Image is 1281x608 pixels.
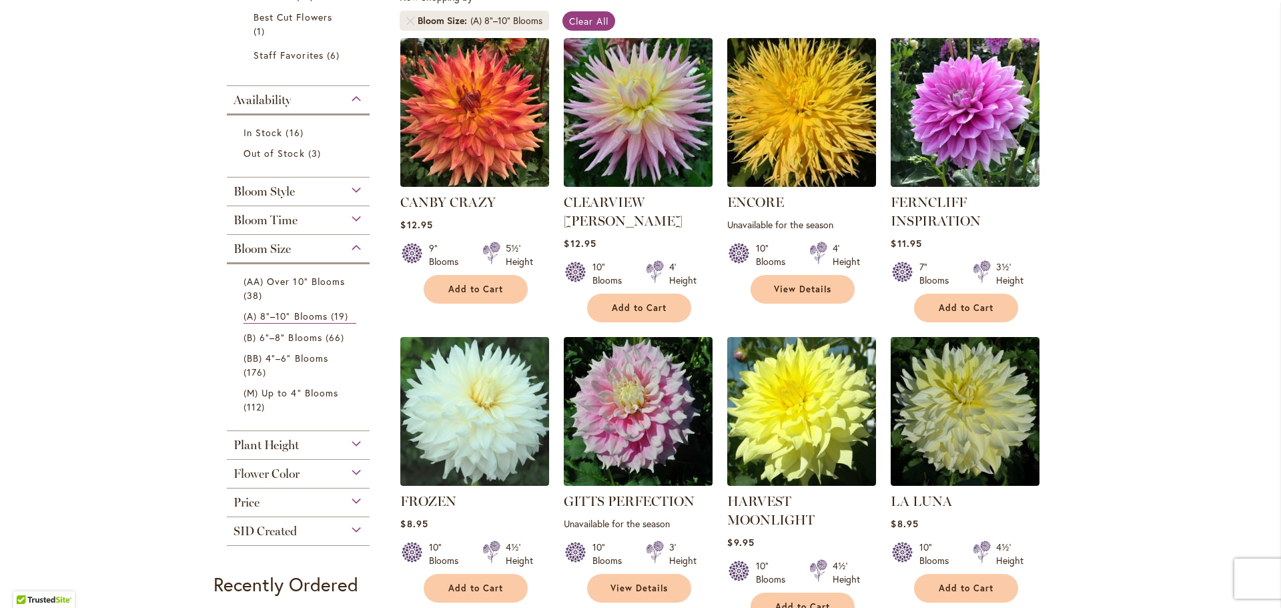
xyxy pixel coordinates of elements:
[919,541,957,567] div: 10" Blooms
[564,493,695,509] a: GITTS PERFECTION
[612,302,667,314] span: Add to Cart
[234,213,298,228] span: Bloom Time
[244,386,338,399] span: (M) Up to 4" Blooms
[833,242,860,268] div: 4' Height
[326,330,348,344] span: 66
[244,126,282,139] span: In Stock
[587,294,691,322] button: Add to Cart
[234,242,291,256] span: Bloom Size
[244,125,356,139] a: In Stock 16
[506,541,533,567] div: 4½' Height
[564,237,596,250] span: $12.95
[244,146,356,160] a: Out of Stock 3
[592,541,630,567] div: 10" Blooms
[244,309,356,324] a: (A) 8"–10" Blooms 19
[727,536,754,549] span: $9.95
[244,331,322,344] span: (B) 6"–8" Blooms
[891,493,952,509] a: LA LUNA
[587,574,691,603] a: View Details
[244,352,328,364] span: (BB) 4"–6" Blooms
[424,275,528,304] button: Add to Cart
[234,524,297,539] span: SID Created
[400,177,549,190] a: Canby Crazy
[448,583,503,594] span: Add to Cart
[308,146,324,160] span: 3
[254,49,324,61] span: Staff Favorites
[564,177,713,190] a: Clearview Jonas
[234,495,260,510] span: Price
[327,48,343,62] span: 6
[244,310,328,322] span: (A) 8"–10" Blooms
[727,493,815,528] a: HARVEST MOONLIGHT
[727,38,876,187] img: ENCORE
[562,11,615,31] a: Clear All
[891,177,1039,190] a: Ferncliff Inspiration
[569,15,608,27] span: Clear All
[919,260,957,287] div: 7" Blooms
[564,38,713,187] img: Clearview Jonas
[244,274,356,302] a: (AA) Over 10" Blooms 38
[254,24,268,38] span: 1
[939,583,993,594] span: Add to Cart
[234,184,295,199] span: Bloom Style
[244,288,266,302] span: 38
[400,218,432,231] span: $12.95
[244,351,356,379] a: (BB) 4"–6" Blooms 176
[727,177,876,190] a: ENCORE
[564,476,713,489] a: GITTS PERFECTION
[244,330,356,344] a: (B) 6"–8" Blooms 66
[429,541,466,567] div: 10" Blooms
[891,476,1039,489] a: La Luna
[400,194,496,210] a: CANBY CRAZY
[756,559,793,586] div: 10" Blooms
[891,337,1039,486] img: La Luna
[400,517,428,530] span: $8.95
[564,194,683,229] a: CLEARVIEW [PERSON_NAME]
[400,38,549,187] img: Canby Crazy
[418,14,470,27] span: Bloom Size
[891,237,921,250] span: $11.95
[756,242,793,268] div: 10" Blooms
[891,38,1039,187] img: Ferncliff Inspiration
[234,93,291,107] span: Availability
[244,275,345,288] span: (AA) Over 10" Blooms
[727,476,876,489] a: Harvest Moonlight
[400,337,549,486] img: Frozen
[727,218,876,231] p: Unavailable for the season
[331,309,352,323] span: 19
[774,284,831,295] span: View Details
[448,284,503,295] span: Add to Cart
[234,438,299,452] span: Plant Height
[669,260,697,287] div: 4' Height
[669,541,697,567] div: 3' Height
[996,260,1023,287] div: 3½' Height
[244,386,356,414] a: (M) Up to 4" Blooms 112
[564,337,713,486] img: GITTS PERFECTION
[429,242,466,268] div: 9" Blooms
[400,476,549,489] a: Frozen
[939,302,993,314] span: Add to Cart
[506,242,533,268] div: 5½' Height
[213,572,358,597] strong: Recently Ordered
[400,493,456,509] a: FROZEN
[996,541,1023,567] div: 4½' Height
[891,194,981,229] a: FERNCLIFF INSPIRATION
[286,125,306,139] span: 16
[592,260,630,287] div: 10" Blooms
[254,11,332,23] span: Best Cut Flowers
[424,574,528,603] button: Add to Cart
[914,574,1018,603] button: Add to Cart
[254,48,346,62] a: Staff Favorites
[610,583,668,594] span: View Details
[914,294,1018,322] button: Add to Cart
[891,517,918,530] span: $8.95
[406,17,414,25] a: Remove Bloom Size (A) 8"–10" Blooms
[10,561,47,598] iframe: Launch Accessibility Center
[254,10,346,38] a: Best Cut Flowers
[727,194,784,210] a: ENCORE
[244,147,305,160] span: Out of Stock
[564,517,713,530] p: Unavailable for the season
[727,337,876,486] img: Harvest Moonlight
[751,275,855,304] a: View Details
[833,559,860,586] div: 4½' Height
